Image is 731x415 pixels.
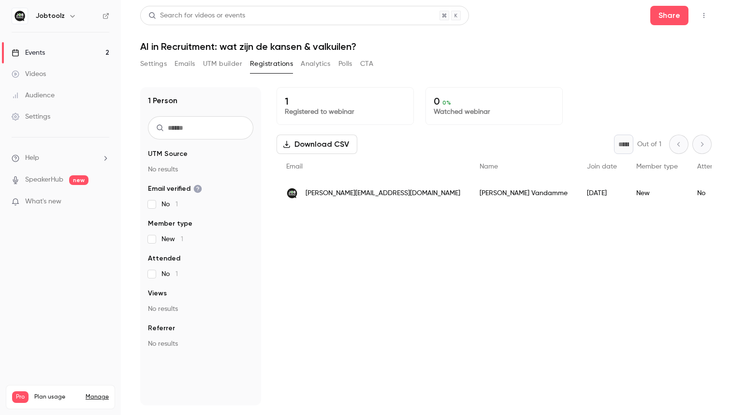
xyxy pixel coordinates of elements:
h6: Jobtoolz [36,11,65,21]
div: Settings [12,112,50,122]
span: Member type [636,163,678,170]
a: Manage [86,393,109,401]
p: 1 [285,95,406,107]
span: What's new [25,197,61,207]
a: SpeakerHub [25,175,63,185]
span: Member type [148,219,192,229]
button: UTM builder [203,56,242,72]
span: No [161,200,178,209]
span: UTM Source [148,149,188,159]
span: 0 % [442,99,451,106]
button: Download CSV [277,135,357,154]
span: Attended [697,163,727,170]
img: Jobtoolz [12,8,28,24]
span: new [69,175,88,185]
li: help-dropdown-opener [12,153,109,163]
span: Help [25,153,39,163]
span: Views [148,289,167,298]
p: No results [148,165,253,174]
p: No results [148,304,253,314]
p: Watched webinar [434,107,555,117]
span: Pro [12,391,29,403]
p: No results [148,339,253,349]
iframe: Noticeable Trigger [98,198,109,206]
section: facet-groups [148,149,253,349]
span: Email verified [148,184,202,194]
div: [DATE] [577,180,627,207]
span: 1 [181,236,183,243]
p: Out of 1 [637,139,661,149]
p: Registered to webinar [285,107,406,117]
button: CTA [360,56,373,72]
div: New [627,180,687,207]
img: jobtoolz.com [286,187,298,199]
button: Share [650,6,688,25]
button: Analytics [301,56,331,72]
h1: AI in Recruitment: wat zijn de kansen & valkuilen? [140,41,712,52]
span: 1 [175,201,178,208]
button: Settings [140,56,167,72]
span: Name [480,163,498,170]
span: No [161,269,178,279]
span: [PERSON_NAME][EMAIL_ADDRESS][DOMAIN_NAME] [306,188,460,199]
div: Search for videos or events [148,11,245,21]
button: Registrations [250,56,293,72]
p: 0 [434,95,555,107]
button: Emails [175,56,195,72]
span: Referrer [148,323,175,333]
h1: 1 Person [148,95,177,107]
span: 1 [175,271,178,277]
span: Plan usage [34,393,80,401]
div: Audience [12,91,55,100]
div: [PERSON_NAME] Vandamme [470,180,577,207]
button: Polls [338,56,352,72]
span: Email [286,163,303,170]
span: New [161,234,183,244]
div: Videos [12,69,46,79]
span: Attended [148,254,180,263]
div: Events [12,48,45,58]
span: Join date [587,163,617,170]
